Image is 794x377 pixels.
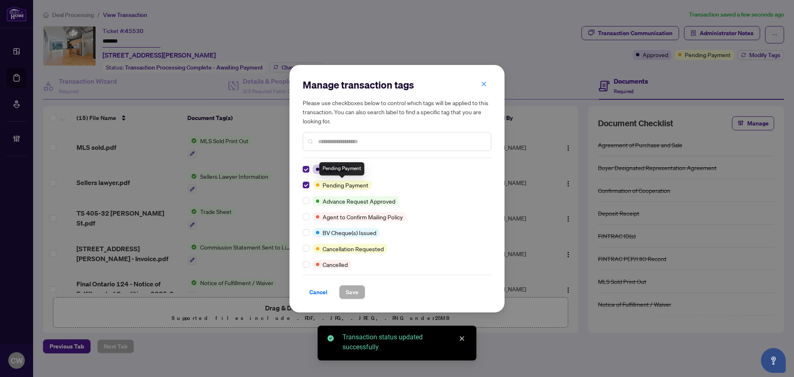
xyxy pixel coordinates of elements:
[457,334,466,343] a: Close
[303,98,491,125] h5: Please use checkboxes below to control which tags will be applied to this transaction. You can al...
[319,162,364,175] div: Pending Payment
[342,332,466,352] div: Transaction status updated successfully
[309,286,328,299] span: Cancel
[323,244,384,253] span: Cancellation Requested
[323,197,395,206] span: Advance Request Approved
[323,180,368,190] span: Pending Payment
[339,285,365,299] button: Save
[303,78,491,91] h2: Manage transaction tags
[303,285,334,299] button: Cancel
[323,228,376,237] span: BV Cheque(s) Issued
[481,81,487,87] span: close
[761,348,786,373] button: Open asap
[323,212,403,221] span: Agent to Confirm Mailing Policy
[459,336,465,341] span: close
[323,260,348,269] span: Cancelled
[328,335,334,341] span: check-circle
